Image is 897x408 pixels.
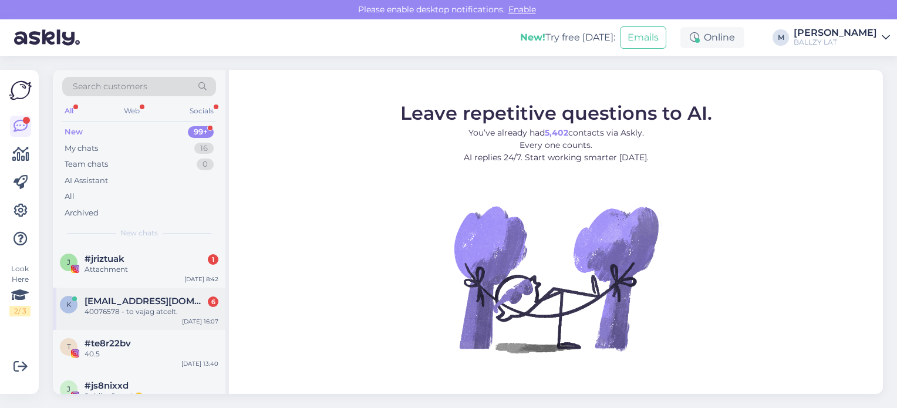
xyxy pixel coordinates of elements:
b: 5,402 [545,127,568,138]
span: j [67,385,70,393]
span: Search customers [73,80,147,93]
span: kolomeichuk@inbox.lv [85,296,207,306]
p: You’ve already had contacts via Askly. Every one counts. AI replies 24/7. Start working smarter [... [400,127,712,164]
div: [DATE] 16:07 [182,317,218,326]
span: New chats [120,228,158,238]
div: Archived [65,207,99,219]
span: #js8nixxd [85,380,129,391]
div: 2 / 3 [9,306,31,316]
b: New! [520,32,545,43]
div: Look Here [9,264,31,316]
div: AI Assistant [65,175,108,187]
div: Team chats [65,159,108,170]
div: Paldies Jums! ☺️ [85,391,218,402]
div: Socials [187,103,216,119]
div: Attachment [85,264,218,275]
span: j [67,258,70,267]
div: [DATE] 8:42 [184,275,218,284]
a: [PERSON_NAME]BALLZY LAT [794,28,890,47]
span: t [67,342,71,351]
div: 0 [197,159,214,170]
img: No Chat active [450,173,662,385]
span: Enable [505,4,539,15]
span: k [66,300,72,309]
button: Emails [620,26,666,49]
div: All [65,191,75,203]
div: All [62,103,76,119]
div: M [773,29,789,46]
div: New [65,126,83,138]
div: 16 [194,143,214,154]
div: [DATE] 13:40 [181,359,218,368]
div: 40.5 [85,349,218,359]
img: Askly Logo [9,79,32,102]
div: BALLZY LAT [794,38,877,47]
span: #te8r22bv [85,338,131,349]
div: Try free [DATE]: [520,31,615,45]
div: Web [122,103,142,119]
span: #jriztuak [85,254,124,264]
span: Leave repetitive questions to AI. [400,102,712,124]
div: 40076578 - to vajag atcelt. [85,306,218,317]
div: 6 [208,296,218,307]
div: 1 [208,254,218,265]
div: 99+ [188,126,214,138]
div: My chats [65,143,98,154]
div: [PERSON_NAME] [794,28,877,38]
div: Online [680,27,744,48]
